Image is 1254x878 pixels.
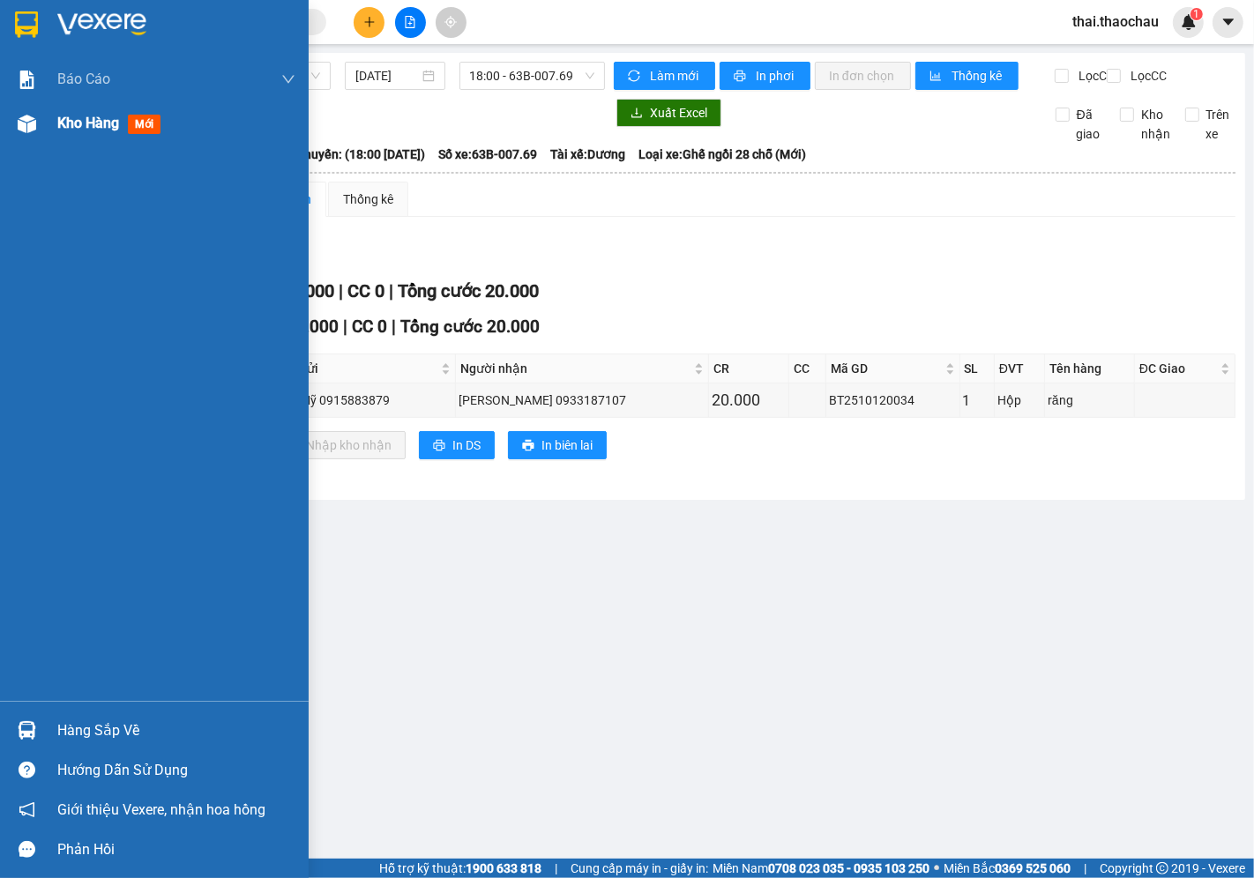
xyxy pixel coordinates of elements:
span: ĐC Giao [1139,359,1217,378]
span: Miền Nam [713,859,929,878]
input: 12/10/2025 [355,66,419,86]
button: plus [354,7,384,38]
span: Loại xe: Ghế ngồi 28 chỗ (Mới) [638,145,806,164]
span: Lọc CR [1071,66,1117,86]
th: Tên hàng [1045,354,1135,383]
span: Giới thiệu Vexere, nhận hoa hồng [57,799,265,821]
sup: 1 [1191,8,1203,20]
button: In đơn chọn [815,62,911,90]
span: 1 [1193,8,1199,20]
span: Kho nhận [1134,105,1177,144]
span: | [555,859,557,878]
span: Làm mới [650,66,701,86]
button: downloadNhập kho nhận [272,431,406,459]
span: copyright [1156,862,1168,874]
span: | [389,280,393,301]
span: Thống kê [952,66,1004,86]
button: file-add [395,7,426,38]
span: printer [522,439,534,453]
img: logo-vxr [15,11,38,38]
span: Hỗ trợ kỹ thuật: [379,859,541,878]
strong: 0708 023 035 - 0935 103 250 [768,861,929,875]
span: 18:00 - 63B-007.69 [470,63,594,89]
div: Phản hồi [57,837,295,863]
span: file-add [404,16,416,28]
span: Đã giao [1070,105,1108,144]
img: warehouse-icon [18,115,36,133]
span: Lọc CC [1123,66,1169,86]
th: ĐVT [995,354,1045,383]
span: plus [363,16,376,28]
div: 1 [963,390,991,412]
div: Hộp [997,391,1041,410]
span: Kho hàng [57,115,119,131]
span: Mã GD [831,359,942,378]
button: printerIn biên lai [508,431,607,459]
span: Báo cáo [57,68,110,90]
span: question-circle [19,762,35,778]
span: Miền Bắc [944,859,1071,878]
span: mới [128,115,160,134]
span: CC 0 [352,316,387,337]
span: Người nhận [460,359,690,378]
span: CR 20.000 [260,316,339,337]
span: notification [19,801,35,818]
span: Tổng cước 20.000 [398,280,539,301]
span: CC 0 [347,280,384,301]
span: Tài xế: Dương [550,145,625,164]
th: SL [960,354,995,383]
span: | [339,280,343,301]
span: message [19,841,35,858]
span: down [281,72,295,86]
span: aim [444,16,457,28]
span: | [343,316,347,337]
span: download [631,107,643,121]
div: BT2510120034 [829,391,957,410]
span: In DS [452,435,481,455]
button: caret-down [1213,7,1243,38]
button: printerIn DS [419,431,495,459]
span: bar-chart [929,70,944,84]
span: Số xe: 63B-007.69 [438,145,537,164]
strong: 1900 633 818 [466,861,541,875]
span: In biên lai [541,435,593,455]
img: solution-icon [18,71,36,89]
th: CR [709,354,788,383]
div: Thống kê [343,190,393,209]
div: răng [1048,391,1131,410]
span: Chuyến: (18:00 [DATE]) [296,145,425,164]
span: Xuất Excel [650,103,707,123]
img: icon-new-feature [1181,14,1197,30]
th: CC [789,354,826,383]
span: | [1084,859,1086,878]
strong: 0369 525 060 [995,861,1071,875]
span: sync [628,70,643,84]
span: printer [734,70,749,84]
span: Cung cấp máy in - giấy in: [571,859,708,878]
span: ⚪️ [934,865,939,872]
img: warehouse-icon [18,721,36,740]
button: syncLàm mới [614,62,715,90]
button: printerIn phơi [720,62,810,90]
div: Hoàng Mỹ 0915883879 [261,391,453,410]
span: thai.thaochau [1058,11,1173,33]
div: Hướng dẫn sử dụng [57,757,295,784]
div: 20.000 [712,388,785,413]
span: Người gửi [263,359,438,378]
span: Tổng cước 20.000 [400,316,540,337]
span: caret-down [1220,14,1236,30]
button: aim [436,7,467,38]
span: In phơi [756,66,796,86]
button: downloadXuất Excel [616,99,721,127]
span: | [392,316,396,337]
button: bar-chartThống kê [915,62,1019,90]
span: Trên xe [1199,105,1237,144]
td: BT2510120034 [826,383,960,418]
div: [PERSON_NAME] 0933187107 [459,391,705,410]
span: printer [433,439,445,453]
div: Hàng sắp về [57,718,295,744]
